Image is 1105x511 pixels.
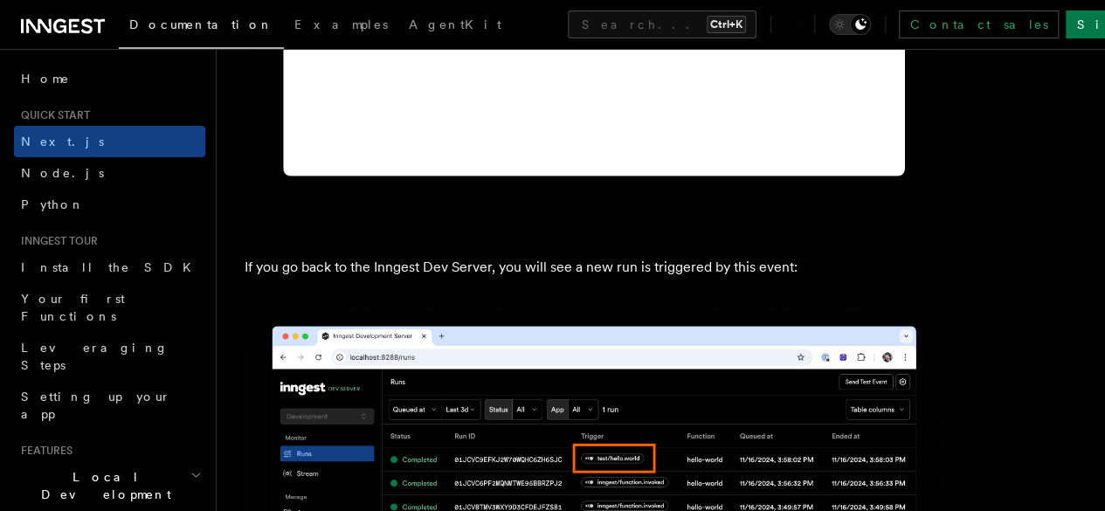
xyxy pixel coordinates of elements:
[21,260,202,274] span: Install the SDK
[409,17,501,31] span: AgentKit
[14,461,205,510] button: Local Development
[14,252,205,283] a: Install the SDK
[14,468,190,503] span: Local Development
[14,444,73,458] span: Features
[14,189,205,220] a: Python
[21,70,70,87] span: Home
[21,292,125,323] span: Your first Functions
[14,63,205,94] a: Home
[21,341,169,372] span: Leveraging Steps
[294,17,388,31] span: Examples
[245,255,943,280] p: If you go back to the Inngest Dev Server, you will see a new run is triggered by this event:
[14,108,90,122] span: Quick start
[14,234,98,248] span: Inngest tour
[284,5,398,47] a: Examples
[21,197,85,211] span: Python
[21,390,171,421] span: Setting up your app
[829,14,871,35] button: Toggle dark mode
[21,135,104,148] span: Next.js
[14,381,205,430] a: Setting up your app
[21,166,104,180] span: Node.js
[129,17,273,31] span: Documentation
[14,126,205,157] a: Next.js
[707,16,746,33] kbd: Ctrl+K
[899,10,1059,38] a: Contact sales
[568,10,756,38] button: Search...Ctrl+K
[14,332,205,381] a: Leveraging Steps
[398,5,512,47] a: AgentKit
[14,157,205,189] a: Node.js
[119,5,284,49] a: Documentation
[14,283,205,332] a: Your first Functions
